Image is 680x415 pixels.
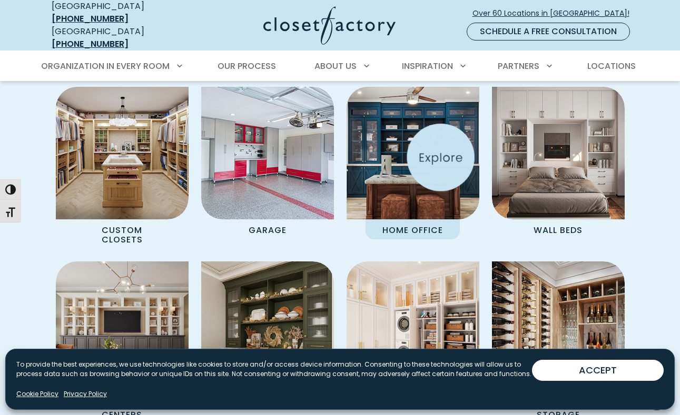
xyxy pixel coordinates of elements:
[56,261,189,394] img: Entertainment Center
[52,25,181,50] div: [GEOGRAPHIC_DATA]
[472,4,638,23] a: Over 60 Locations in [GEOGRAPHIC_DATA]!
[201,261,334,394] img: Wall unit
[517,219,599,239] p: Wall Beds
[41,60,170,72] span: Organization in Every Room
[347,261,479,394] img: Custom Laundry Room
[56,87,189,219] img: Custom Closet with island
[472,8,638,19] span: Over 60 Locations in [GEOGRAPHIC_DATA]!
[587,60,636,72] span: Locations
[52,38,129,50] a: [PHONE_NUMBER]
[16,360,532,379] p: To provide the best experiences, we use technologies like cookies to store and/or access device i...
[16,389,58,399] a: Cookie Policy
[467,23,630,41] a: Schedule a Free Consultation
[218,60,276,72] span: Our Process
[232,219,303,239] p: Garage
[69,219,175,249] p: Custom Closets
[314,60,357,72] span: About Us
[64,389,107,399] a: Privacy Policy
[340,80,486,226] img: Home Office featuring desk and custom cabinetry
[498,60,539,72] span: Partners
[402,60,453,72] span: Inspiration
[492,261,625,394] img: Custom Pantry
[52,13,129,25] a: [PHONE_NUMBER]
[34,52,647,81] nav: Primary Menu
[532,360,664,381] button: ACCEPT
[56,87,189,249] a: Custom Closet with island Custom Closets
[263,6,396,45] img: Closet Factory Logo
[492,87,625,219] img: Wall Bed
[201,87,334,219] img: Garage Cabinets
[492,87,625,249] a: Wall Bed Wall Beds
[201,87,334,249] a: Garage Cabinets Garage
[366,219,460,239] p: Home Office
[347,87,479,249] a: Home Office featuring desk and custom cabinetry Home Office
